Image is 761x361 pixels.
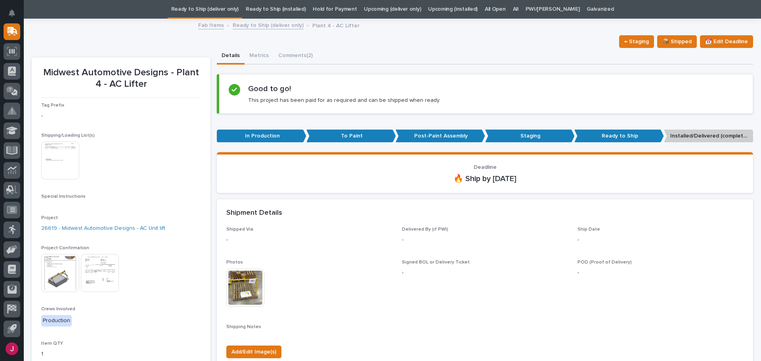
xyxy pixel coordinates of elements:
p: - [577,269,744,277]
p: - [41,112,201,120]
span: Project Confirmation [41,246,89,250]
span: POD (Proof of Delivery) [577,260,632,265]
h2: Good to go! [248,84,291,94]
p: This project has been paid for as required and can be shipped when ready. [248,97,440,104]
span: Special Instructions [41,194,86,199]
p: - [402,269,568,277]
button: Details [217,48,245,65]
p: Installed/Delivered (completely done) [664,130,753,143]
p: - [577,236,744,244]
span: ← Staging [624,37,649,46]
p: Staging [485,130,575,143]
p: - [402,236,568,244]
span: Shipped Via [226,227,253,232]
span: Ship Date [577,227,600,232]
span: 📆 Edit Deadline [705,37,748,46]
a: Fab Items [198,20,224,29]
p: 🔥 Ship by [DATE] [226,174,744,183]
span: Shipping/Loading List(s) [41,133,95,138]
button: 📦 Shipped [657,35,697,48]
button: Comments (2) [273,48,317,65]
p: Ready to Ship [574,130,664,143]
button: ← Staging [619,35,654,48]
button: 📆 Edit Deadline [700,35,753,48]
span: Item QTY [41,341,63,346]
span: 📦 Shipped [662,37,692,46]
a: 26619 - Midwest Automotive Designs - AC Unit lift [41,224,165,233]
div: Notifications [10,10,20,22]
p: Plant 4 - AC Lifter [312,21,359,29]
h2: Shipment Details [226,209,282,218]
span: Shipping Notes [226,325,261,329]
p: Midwest Automotive Designs - Plant 4 - AC Lifter [41,67,201,90]
button: Notifications [4,5,20,21]
span: Tag Prefix [41,103,64,108]
div: Production [41,315,72,327]
span: Crews Involved [41,307,75,311]
p: 1 [41,350,201,358]
span: Add/Edit Image(s) [231,347,276,357]
button: Metrics [245,48,273,65]
p: - [226,236,392,244]
span: Deadline [474,164,497,170]
span: Project [41,216,58,220]
span: Photos [226,260,243,265]
p: In Production [217,130,306,143]
span: Delivered By (if PWI) [402,227,448,232]
p: Post-Paint Assembly [396,130,485,143]
button: Add/Edit Image(s) [226,346,281,358]
a: Ready to Ship (deliver only) [233,20,304,29]
p: To Paint [306,130,396,143]
button: users-avatar [4,340,20,357]
span: Signed BOL or Delivery Ticket [402,260,470,265]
